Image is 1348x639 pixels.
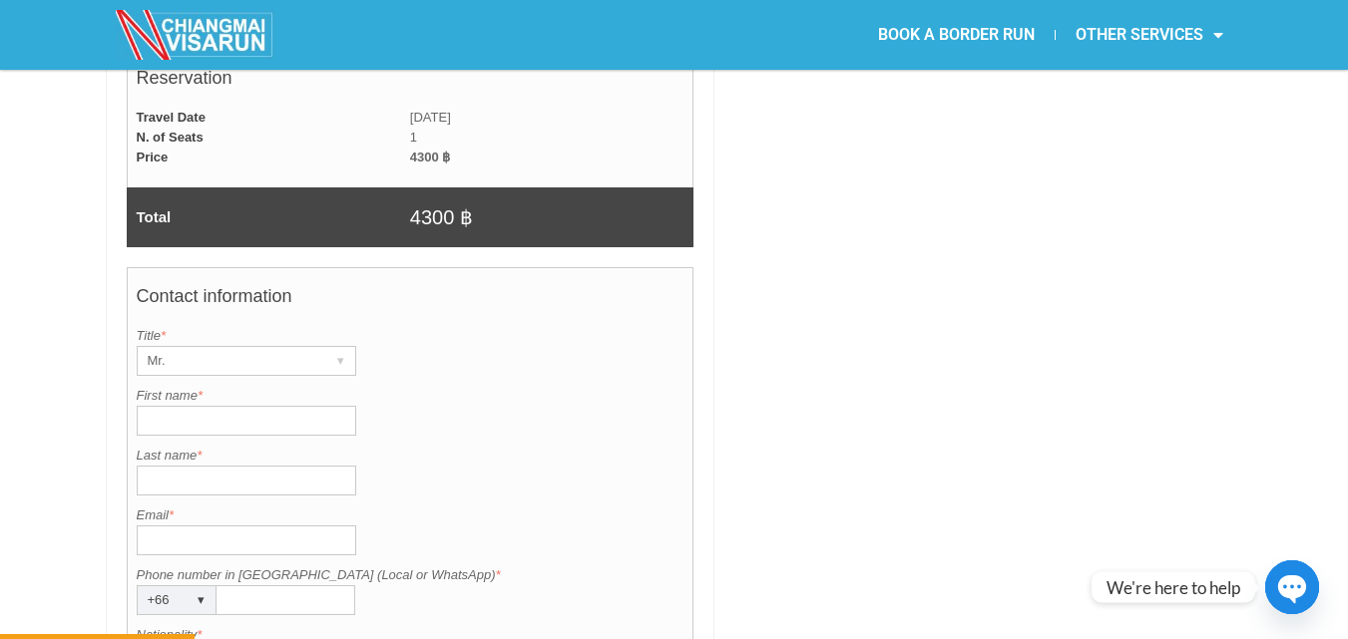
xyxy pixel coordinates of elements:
[410,108,693,128] td: [DATE]
[410,148,693,167] td: 4300 ฿
[127,128,410,148] td: N. of Seats
[138,347,317,375] div: Mr.
[137,276,684,326] h4: Contact information
[137,565,684,585] label: Phone number in [GEOGRAPHIC_DATA] (Local or WhatsApp)
[138,586,178,614] div: +66
[1056,12,1243,58] a: OTHER SERVICES
[137,58,684,108] h4: Reservation
[137,386,684,406] label: First name
[137,326,684,346] label: Title
[127,108,410,128] td: Travel Date
[137,505,684,525] label: Email
[327,347,355,375] div: ▾
[674,12,1243,58] nav: Menu
[410,128,693,148] td: 1
[188,586,216,614] div: ▾
[410,187,693,247] td: 4300 ฿
[127,148,410,167] td: Price
[127,187,410,247] td: Total
[858,12,1055,58] a: BOOK A BORDER RUN
[137,446,684,466] label: Last name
